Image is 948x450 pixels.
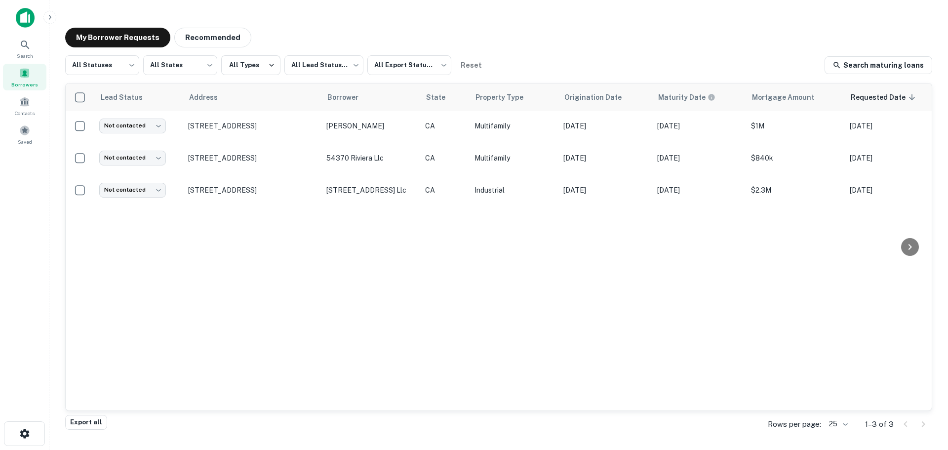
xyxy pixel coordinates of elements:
[425,121,465,131] p: CA
[3,92,46,119] a: Contacts
[752,91,827,103] span: Mortgage Amount
[143,52,217,78] div: All States
[327,91,371,103] span: Borrower
[426,91,458,103] span: State
[65,52,139,78] div: All Statuses
[751,185,840,196] p: $2.3M
[657,153,741,164] p: [DATE]
[474,153,553,164] p: Multifamily
[658,92,728,103] span: Maturity dates displayed may be estimated. Please contact the lender for the most accurate maturi...
[326,121,415,131] p: [PERSON_NAME]
[652,83,746,111] th: Maturity dates displayed may be estimated. Please contact the lender for the most accurate maturi...
[564,91,634,103] span: Origination Date
[474,121,553,131] p: Multifamily
[658,92,715,103] div: Maturity dates displayed may be estimated. Please contact the lender for the most accurate maturi...
[3,64,46,90] a: Borrowers
[188,122,316,130] p: [STREET_ADDRESS]
[3,35,46,62] a: Search
[558,83,652,111] th: Origination Date
[658,92,706,103] h6: Maturity Date
[563,185,647,196] p: [DATE]
[455,55,487,75] button: Reset
[470,83,558,111] th: Property Type
[65,415,107,430] button: Export all
[326,185,415,196] p: [STREET_ADDRESS] llc
[865,418,894,430] p: 1–3 of 3
[850,121,934,131] p: [DATE]
[221,55,280,75] button: All Types
[174,28,251,47] button: Recommended
[899,371,948,418] iframe: Chat Widget
[326,153,415,164] p: 54370 riviera llc
[18,138,32,146] span: Saved
[3,121,46,148] a: Saved
[746,83,845,111] th: Mortgage Amount
[825,417,849,431] div: 25
[94,83,183,111] th: Lead Status
[99,119,166,133] div: Not contacted
[15,109,35,117] span: Contacts
[367,52,451,78] div: All Export Statuses
[11,81,38,88] span: Borrowers
[657,185,741,196] p: [DATE]
[425,185,465,196] p: CA
[825,56,932,74] a: Search maturing loans
[189,91,231,103] span: Address
[751,153,840,164] p: $840k
[321,83,420,111] th: Borrower
[188,154,316,163] p: [STREET_ADDRESS]
[850,153,934,164] p: [DATE]
[183,83,321,111] th: Address
[188,186,316,195] p: [STREET_ADDRESS]
[563,153,647,164] p: [DATE]
[425,153,465,164] p: CA
[845,83,939,111] th: Requested Date
[16,8,35,28] img: capitalize-icon.png
[851,91,918,103] span: Requested Date
[768,418,821,430] p: Rows per page:
[751,121,840,131] p: $1M
[100,91,156,103] span: Lead Status
[99,151,166,165] div: Not contacted
[99,183,166,197] div: Not contacted
[657,121,741,131] p: [DATE]
[850,185,934,196] p: [DATE]
[475,91,536,103] span: Property Type
[284,52,363,78] div: All Lead Statuses
[474,185,553,196] p: Industrial
[65,28,170,47] button: My Borrower Requests
[563,121,647,131] p: [DATE]
[17,52,33,60] span: Search
[420,83,470,111] th: State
